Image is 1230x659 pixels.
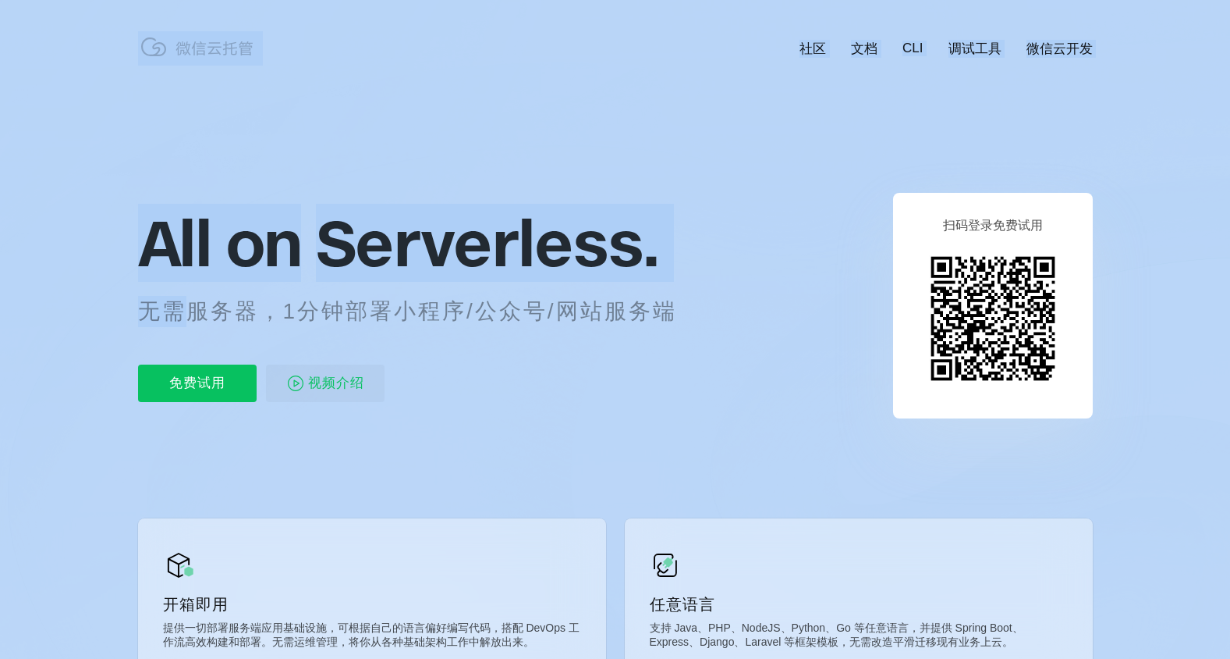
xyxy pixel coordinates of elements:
[650,622,1068,653] p: 支持 Java、PHP、NodeJS、Python、Go 等任意语言，并提供 Spring Boot、Express、Django、Laravel 等框架模板，无需改造平滑迁移现有业务上云。
[138,204,301,282] span: All on
[286,374,305,393] img: video_play.svg
[650,593,1068,615] p: 任意语言
[316,204,658,282] span: Serverless.
[799,40,826,58] a: 社区
[138,296,706,327] p: 无需服务器，1分钟部署小程序/公众号/网站服务端
[308,365,364,402] span: 视频介绍
[138,31,263,62] img: 微信云托管
[163,622,581,653] p: 提供一切部署服务端应用基础设施，可根据自己的语言偏好编写代码，搭配 DevOps 工作流高效构建和部署。无需运维管理，将你从各种基础架构工作中解放出来。
[138,365,257,402] p: 免费试用
[948,40,1001,58] a: 调试工具
[163,593,581,615] p: 开箱即用
[851,40,877,58] a: 文档
[138,52,263,65] a: 微信云托管
[1026,40,1093,58] a: 微信云开发
[943,218,1043,234] p: 扫码登录免费试用
[902,41,923,56] a: CLI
